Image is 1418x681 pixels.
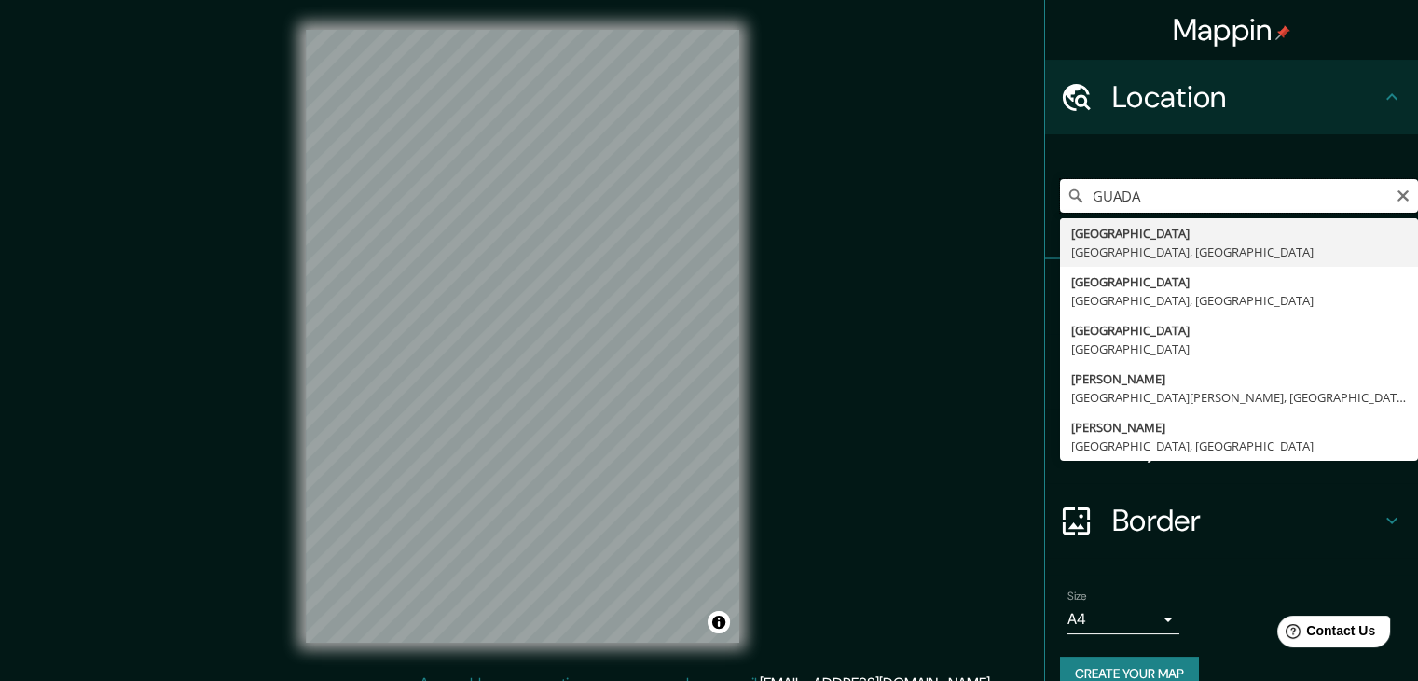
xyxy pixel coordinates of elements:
canvas: Map [306,30,739,643]
iframe: Help widget launcher [1252,608,1397,660]
button: Toggle attribution [708,611,730,633]
div: [GEOGRAPHIC_DATA], [GEOGRAPHIC_DATA] [1071,243,1407,261]
label: Size [1067,589,1087,605]
input: Pick your city or area [1060,179,1418,213]
div: Pins [1045,259,1418,334]
img: pin-icon.png [1275,25,1290,40]
div: [PERSON_NAME] [1071,369,1407,388]
div: [GEOGRAPHIC_DATA] [1071,321,1407,340]
div: Layout [1045,409,1418,483]
div: [GEOGRAPHIC_DATA] [1071,272,1407,291]
h4: Layout [1112,427,1381,465]
div: [GEOGRAPHIC_DATA], [GEOGRAPHIC_DATA] [1071,291,1407,310]
div: [GEOGRAPHIC_DATA] [1071,340,1407,358]
div: A4 [1067,605,1179,634]
div: [GEOGRAPHIC_DATA][PERSON_NAME], [GEOGRAPHIC_DATA] [1071,388,1407,407]
button: Clear [1396,186,1411,203]
h4: Mappin [1173,11,1291,49]
div: Location [1045,60,1418,134]
h4: Border [1112,502,1381,539]
div: Border [1045,483,1418,558]
div: [GEOGRAPHIC_DATA], [GEOGRAPHIC_DATA] [1071,437,1407,455]
div: [PERSON_NAME] [1071,418,1407,437]
h4: Location [1112,78,1381,116]
div: Style [1045,334,1418,409]
div: [GEOGRAPHIC_DATA] [1071,224,1407,243]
